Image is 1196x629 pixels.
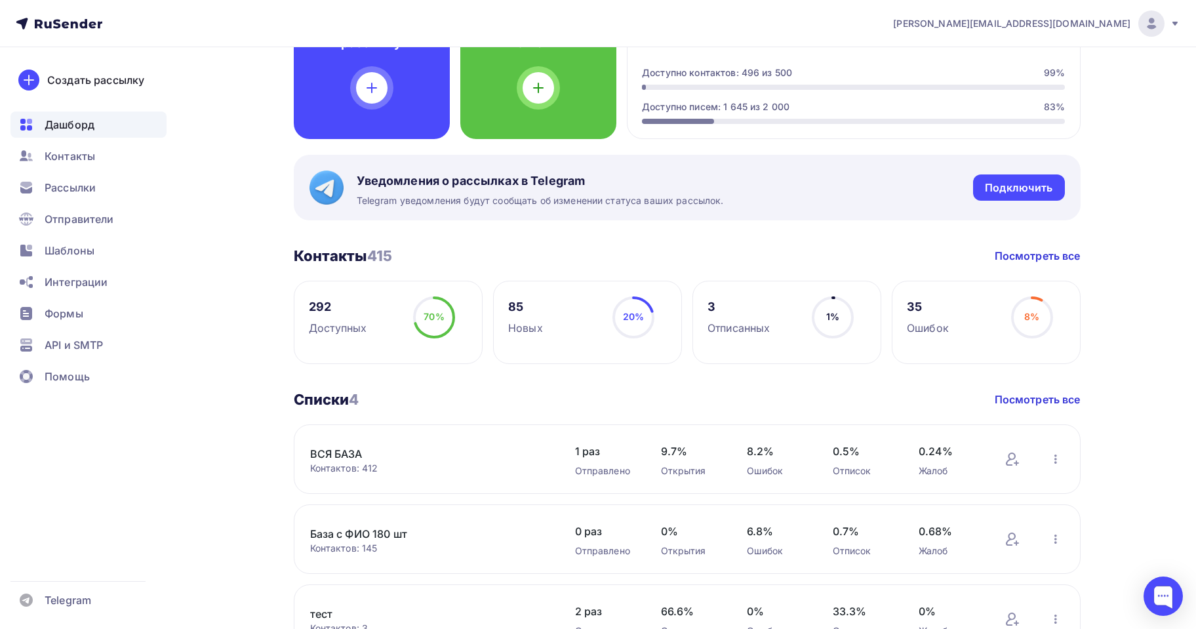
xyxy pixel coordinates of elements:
span: 33.3% [833,603,892,619]
span: 415 [367,247,392,264]
h3: Списки [294,390,359,409]
a: [PERSON_NAME][EMAIL_ADDRESS][DOMAIN_NAME] [893,10,1180,37]
span: 0 раз [575,523,635,539]
div: Ошибок [747,464,807,477]
div: Открытия [661,464,721,477]
div: Контактов: 145 [310,542,549,555]
a: Формы [10,300,167,327]
span: [PERSON_NAME][EMAIL_ADDRESS][DOMAIN_NAME] [893,17,1130,30]
span: 1 раз [575,443,635,459]
span: 4 [349,391,359,408]
a: ВСЯ БАЗА [310,446,533,462]
span: 0% [919,603,978,619]
span: 9.7% [661,443,721,459]
div: Ошибок [747,544,807,558]
div: Открытия [661,544,721,558]
span: Отправители [45,211,114,227]
a: Отправители [10,206,167,232]
span: Уведомления о рассылках в Telegram [357,173,724,189]
span: Telegram уведомления будут сообщать об изменении статуса ваших рассылок. [357,194,724,207]
div: Жалоб [919,464,978,477]
span: 0.24% [919,443,978,459]
a: База с ФИО 180 шт [310,526,533,542]
div: 99% [1044,66,1065,79]
span: 2 раз [575,603,635,619]
a: Рассылки [10,174,167,201]
div: 83% [1044,100,1065,113]
div: 85 [508,299,543,315]
div: Доступных [309,320,367,336]
div: Отписок [833,464,892,477]
span: 6.8% [747,523,807,539]
span: Рассылки [45,180,96,195]
div: Отправлено [575,544,635,558]
span: 0% [747,603,807,619]
div: Новых [508,320,543,336]
span: Дашборд [45,117,94,132]
span: 8% [1024,311,1039,322]
span: Telegram [45,592,91,608]
h3: Контакты [294,247,393,265]
div: Жалоб [919,544,978,558]
span: 0% [661,523,721,539]
span: API и SMTP [45,337,103,353]
span: 0.68% [919,523,978,539]
div: Контактов: 412 [310,462,549,475]
div: 292 [309,299,367,315]
span: Контакты [45,148,95,164]
span: 70% [424,311,444,322]
a: Посмотреть все [995,392,1081,407]
span: 20% [623,311,644,322]
span: 0.5% [833,443,892,459]
a: Контакты [10,143,167,169]
span: 1% [826,311,839,322]
span: Шаблоны [45,243,94,258]
a: Дашборд [10,112,167,138]
div: 35 [907,299,949,315]
div: Создать рассылку [47,72,144,88]
span: 66.6% [661,603,721,619]
div: Доступно контактов: 496 из 500 [642,66,792,79]
div: Ошибок [907,320,949,336]
span: Интеграции [45,274,108,290]
span: Помощь [45,369,90,384]
span: 0.7% [833,523,892,539]
div: Доступно писем: 1 645 из 2 000 [642,100,789,113]
span: 8.2% [747,443,807,459]
a: Посмотреть все [995,248,1081,264]
div: 3 [708,299,770,315]
div: Отправлено [575,464,635,477]
div: Отписанных [708,320,770,336]
div: Отписок [833,544,892,558]
span: Формы [45,306,83,321]
a: тест [310,606,533,622]
a: Шаблоны [10,237,167,264]
div: Подключить [985,180,1052,195]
